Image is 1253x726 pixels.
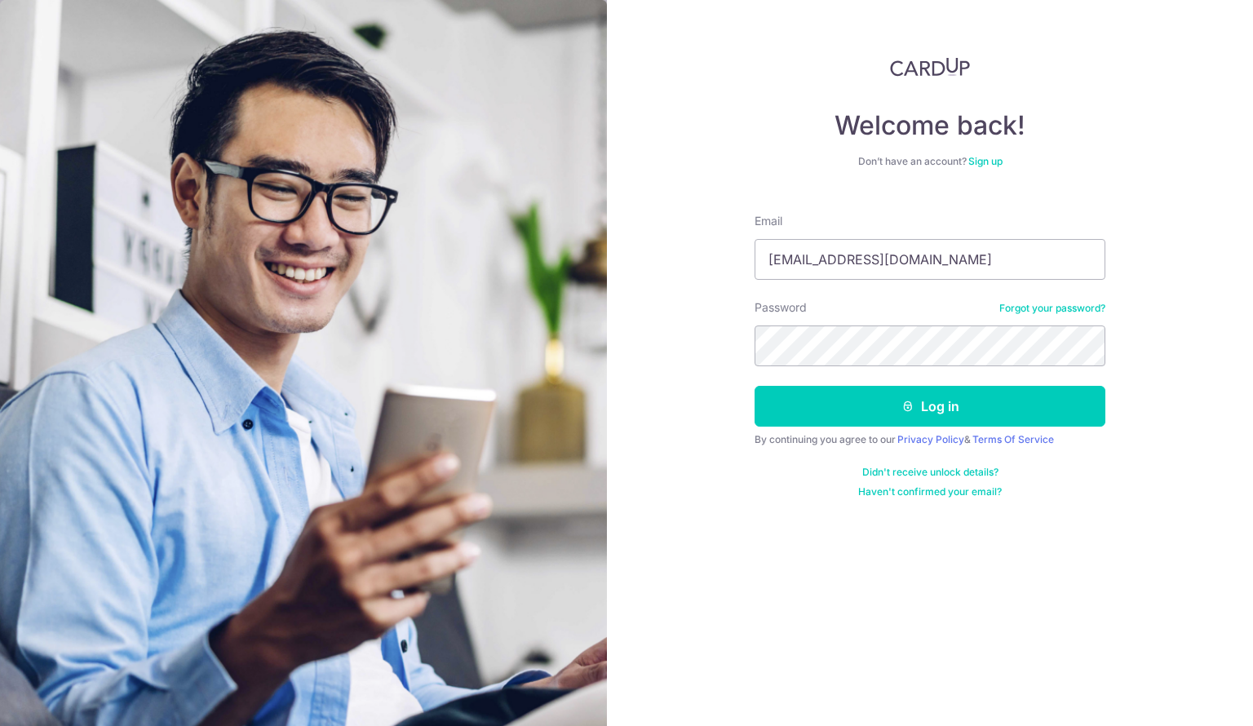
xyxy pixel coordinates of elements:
[755,386,1105,427] button: Log in
[968,155,1003,167] a: Sign up
[897,433,964,445] a: Privacy Policy
[755,213,782,229] label: Email
[972,433,1054,445] a: Terms Of Service
[858,485,1002,498] a: Haven't confirmed your email?
[755,109,1105,142] h4: Welcome back!
[755,433,1105,446] div: By continuing you agree to our &
[755,155,1105,168] div: Don’t have an account?
[890,57,970,77] img: CardUp Logo
[755,239,1105,280] input: Enter your Email
[862,466,998,479] a: Didn't receive unlock details?
[755,299,807,316] label: Password
[999,302,1105,315] a: Forgot your password?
